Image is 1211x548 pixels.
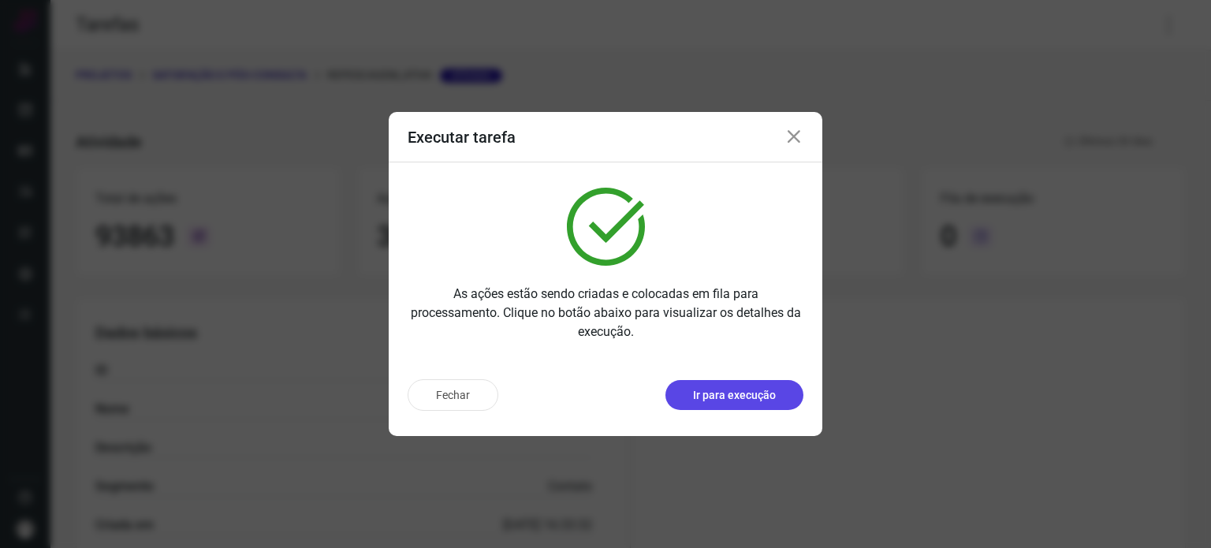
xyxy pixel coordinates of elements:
[408,379,498,411] button: Fechar
[693,387,776,404] p: Ir para execução
[408,128,516,147] h3: Executar tarefa
[567,188,645,266] img: verified.svg
[665,380,803,410] button: Ir para execução
[408,285,803,341] p: As ações estão sendo criadas e colocadas em fila para processamento. Clique no botão abaixo para ...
